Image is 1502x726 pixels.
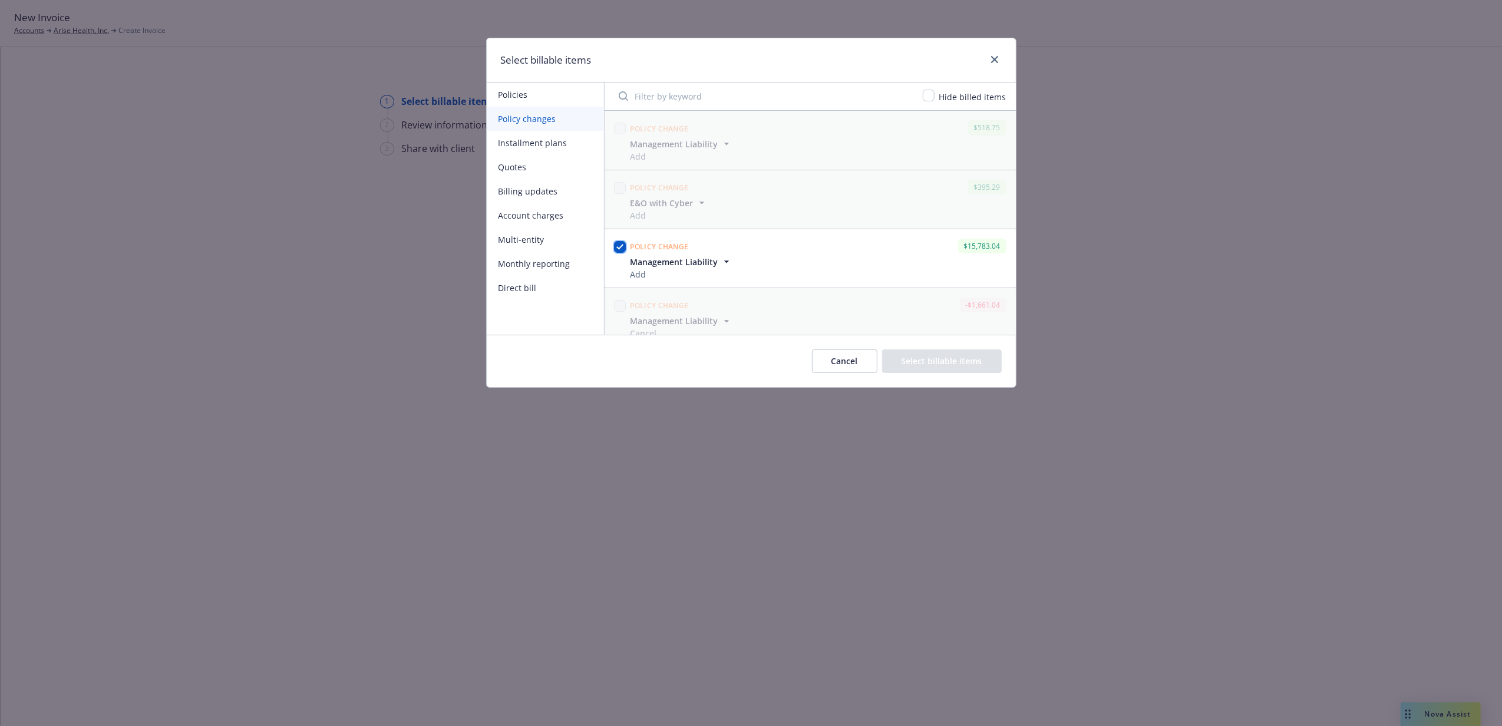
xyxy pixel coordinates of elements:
button: Billing updates [487,179,604,203]
div: Add [630,209,708,222]
button: Installment plans [487,131,604,155]
h1: Select billable items [501,52,592,68]
button: Policy changes [487,107,604,131]
a: close [988,52,1002,67]
div: $395.29 [968,180,1006,194]
span: Hide billed items [939,91,1006,103]
div: $518.75 [968,120,1006,135]
input: Filter by keyword [612,84,916,108]
button: Multi-entity [487,227,604,252]
div: Add [630,268,732,280]
span: Policy change [630,242,689,252]
span: Policy change$395.29E&O with CyberAdd [605,170,1016,229]
span: E&O with Cyber [630,197,694,209]
button: Direct bill [487,276,604,300]
button: E&O with Cyber [630,197,708,209]
span: Policy change [630,301,689,311]
button: Management Liability [630,315,732,327]
span: Policy change-$1,661.04Management LiabilityCancel [605,288,1016,346]
button: Quotes [487,155,604,179]
button: Management Liability [630,256,732,268]
button: Management Liability [630,138,732,150]
button: Account charges [487,203,604,227]
div: $15,783.04 [958,239,1006,253]
span: Management Liability [630,138,718,150]
span: Management Liability [630,315,718,327]
span: Policy change [630,183,689,193]
div: Cancel [630,327,732,339]
div: Add [630,150,732,163]
span: Management Liability [630,256,718,268]
div: -$1,661.04 [960,298,1006,312]
span: Policy change$518.75Management LiabilityAdd [605,111,1016,169]
button: Policies [487,82,604,107]
button: Monthly reporting [487,252,604,276]
span: Policy change [630,124,689,134]
button: Cancel [812,349,877,373]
